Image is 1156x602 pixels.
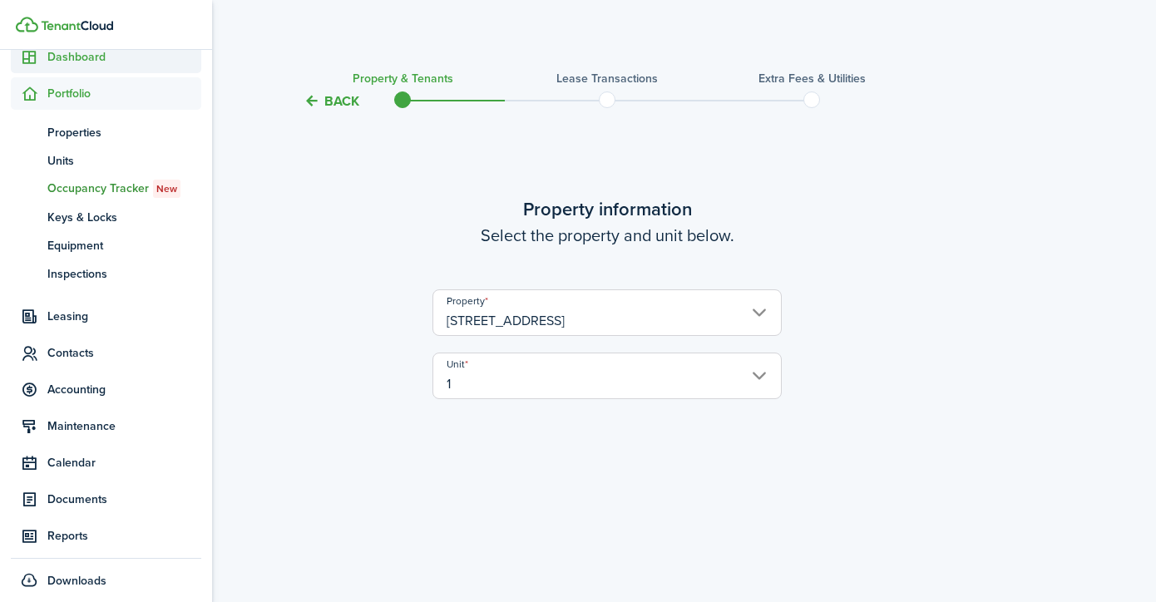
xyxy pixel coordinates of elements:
span: Occupancy Tracker [47,180,201,198]
a: Inspections [11,259,201,288]
span: Reports [47,527,201,545]
span: Dashboard [47,48,201,66]
a: Units [11,146,201,175]
span: Accounting [47,381,201,398]
span: Properties [47,124,201,141]
a: Occupancy TrackerNew [11,175,201,203]
span: Inspections [47,265,201,283]
a: Reports [11,520,201,552]
span: Maintenance [47,417,201,435]
a: Equipment [11,231,201,259]
a: Keys & Locks [11,203,201,231]
img: TenantCloud [41,21,113,31]
span: Portfolio [47,85,201,102]
input: Select a property [432,289,782,336]
span: Keys & Locks [47,209,201,226]
button: Back [304,92,359,110]
span: Documents [47,491,201,508]
span: Downloads [47,572,106,590]
span: Equipment [47,237,201,254]
a: Dashboard [11,41,201,73]
img: TenantCloud [16,17,38,32]
wizard-step-header-description: Select the property and unit below. [258,223,956,248]
span: New [156,181,177,196]
wizard-step-header-title: Property information [258,195,956,223]
span: Leasing [47,308,201,325]
a: Properties [11,118,201,146]
span: Contacts [47,344,201,362]
span: Units [47,152,201,170]
h3: Extra fees & Utilities [758,70,866,87]
input: Select a unit [432,353,782,399]
h3: Lease Transactions [556,70,658,87]
span: Calendar [47,454,201,471]
h3: Property & Tenants [353,70,453,87]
